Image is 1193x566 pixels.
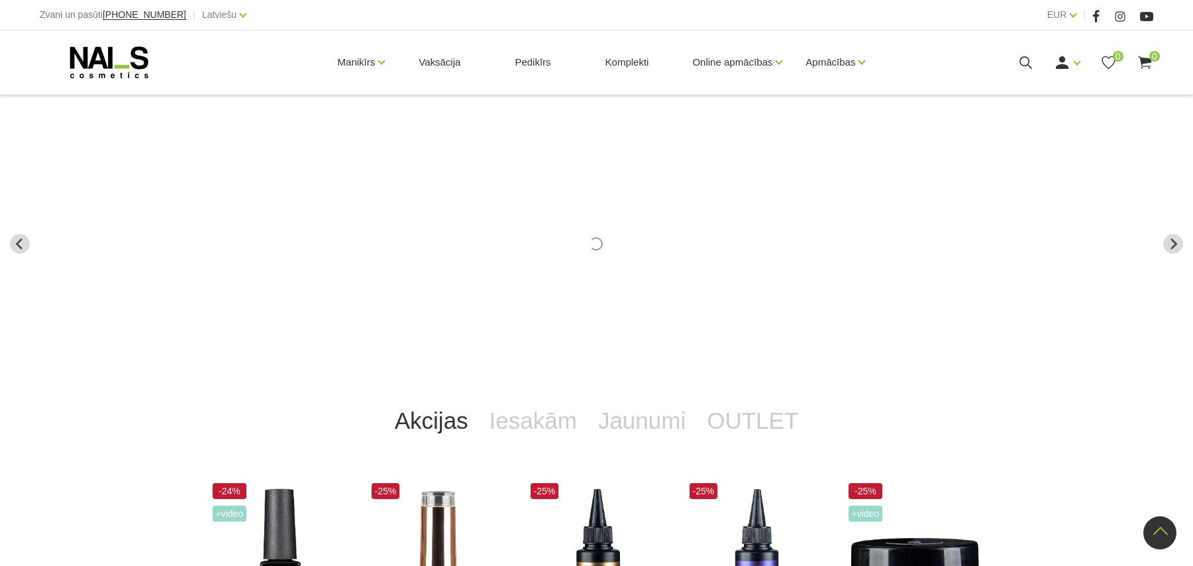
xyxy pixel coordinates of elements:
[238,93,954,394] li: 4 of 12
[40,7,186,23] div: Zvani un pasūti
[408,30,471,94] a: Vaksācija
[10,234,30,254] button: Previous slide
[504,30,561,94] a: Pedikīrs
[384,394,479,447] a: Akcijas
[1083,7,1086,23] span: |
[531,483,559,499] span: -25%
[1100,54,1117,71] a: 0
[849,483,883,499] span: -25%
[692,36,772,89] a: Online apmācības
[103,9,186,20] span: [PHONE_NUMBER]
[1047,7,1067,23] a: EUR
[372,483,400,499] span: -25%
[588,394,696,447] a: Jaunumi
[1113,51,1123,62] span: 0
[1149,51,1160,62] span: 0
[805,36,855,89] a: Apmācības
[193,7,195,23] span: |
[1137,54,1153,71] a: 0
[595,30,660,94] a: Komplekti
[479,394,588,447] a: Iesakām
[338,36,376,89] a: Manikīrs
[213,483,247,499] span: -24%
[103,10,186,20] a: [PHONE_NUMBER]
[696,394,809,447] a: OUTLET
[202,7,236,23] a: Latviešu
[1163,234,1183,254] button: Next slide
[690,483,718,499] span: -25%
[213,506,247,522] span: +Video
[849,506,883,522] span: +Video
